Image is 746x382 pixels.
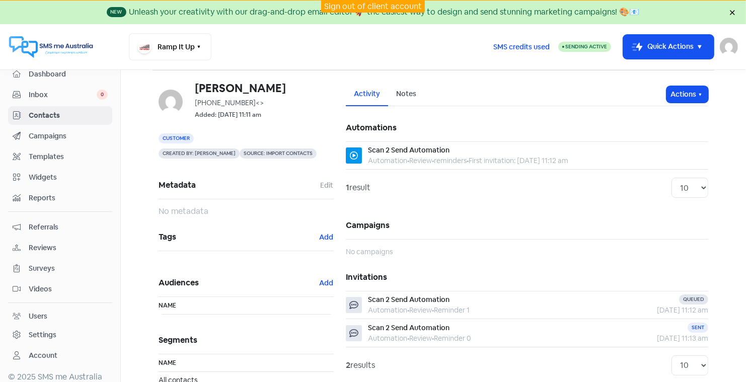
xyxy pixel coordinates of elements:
span: 0 [97,90,108,100]
div: Activity [354,89,380,99]
a: Reports [8,189,112,207]
a: Settings [8,326,112,344]
a: Surveys [8,259,112,278]
span: Inbox [29,90,97,100]
a: Dashboard [8,65,112,84]
span: Surveys [29,263,108,274]
a: Inbox 0 [8,86,112,104]
span: <> [256,98,264,107]
img: User [720,38,738,56]
b: • [407,305,409,315]
div: No metadata [159,205,334,217]
span: Tags [159,230,319,245]
span: Created by: [PERSON_NAME] [159,148,240,159]
span: SMS credits used [493,42,550,52]
b: • [467,156,469,165]
div: [DATE] 11:12 am [599,305,708,316]
div: Sent [688,323,708,333]
span: reminders [434,156,467,165]
button: Add [319,277,334,289]
span: Scan 2 Send Automation [368,323,450,332]
a: SMS credits used [485,41,558,51]
div: Scan 2 Send Automation [368,145,450,156]
span: No campaigns [346,247,393,256]
th: Name [159,354,334,372]
a: Contacts [8,106,112,125]
a: Videos [8,280,112,298]
b: • [432,305,434,315]
a: Referrals [8,218,112,237]
h5: Segments [159,327,334,354]
span: Campaigns [29,131,108,141]
a: Reviews [8,239,112,257]
a: Users [8,307,112,326]
span: Contacts [29,110,108,121]
button: Add [319,232,334,243]
span: Customer [159,133,194,143]
button: Quick Actions [623,35,714,59]
a: Account [8,346,112,365]
h5: Invitations [346,264,708,291]
div: Account [29,350,57,361]
strong: 1 [346,182,349,193]
a: Widgets [8,168,112,187]
th: Name [159,297,334,315]
span: Reports [29,193,108,203]
div: result [346,182,370,194]
span: Reviews [29,243,108,253]
small: Added: [DATE] 11:11 am [195,110,261,120]
span: Widgets [29,172,108,183]
span: Videos [29,284,108,294]
div: Queued [679,294,708,304]
div: [PHONE_NUMBER] [195,98,334,108]
span: Review [409,156,432,165]
div: Notes [396,89,416,99]
a: Templates [8,147,112,166]
a: Sign out of client account [324,1,422,12]
span: First invitation: [DATE] 11:12 am [469,156,568,165]
img: d41d8cd98f00b204e9800998ecf8427e [159,90,183,114]
span: Source: Import contacts [240,148,317,159]
span: Audiences [159,275,319,290]
div: Automation Review Reminder 1 [368,305,470,316]
a: Campaigns [8,127,112,145]
div: Users [29,311,47,322]
b: • [407,156,409,165]
a: Sending Active [558,41,611,53]
b: • [432,334,434,343]
b: • [432,156,434,165]
span: Templates [29,151,108,162]
span: Dashboard [29,69,108,80]
strong: 2 [346,360,350,370]
span: Sending Active [565,43,607,50]
h5: Automations [346,114,708,141]
div: Settings [29,330,56,340]
button: Ramp It Up [129,33,211,60]
div: results [346,359,375,371]
h5: Campaigns [346,212,708,239]
div: Automation Review Reminder 0 [368,333,471,344]
span: Metadata [159,178,320,193]
b: • [407,334,409,343]
span: Referrals [29,222,108,233]
button: Actions [666,86,708,103]
span: Automation [368,156,407,165]
span: Scan 2 Send Automation [368,295,450,304]
h6: [PERSON_NAME] [195,83,334,94]
div: [DATE] 11:13 am [599,333,708,344]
